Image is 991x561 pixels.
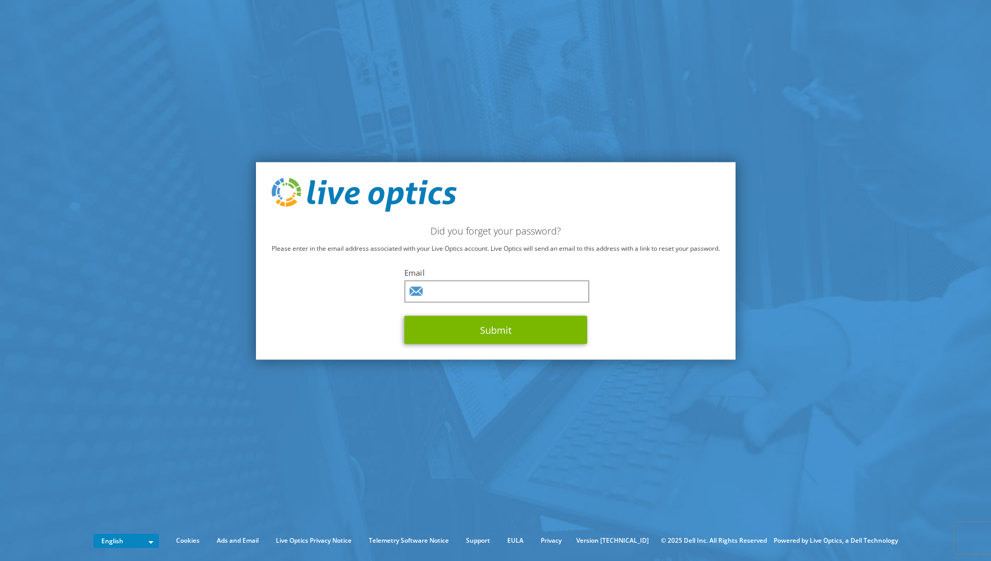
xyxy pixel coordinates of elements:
img: live_optics_svg.svg [272,178,457,212]
a: Telemetry Software Notice [361,535,457,546]
li: Powered by Live Optics, a Dell Technology [774,535,898,546]
a: Ads and Email [209,535,266,546]
a: EULA [499,535,531,546]
label: Email [404,267,587,278]
p: Please enter in the email address associated with your Live Optics account. Live Optics will send... [272,243,720,254]
button: Submit [404,316,587,344]
li: Version [TECHNICAL_ID] [571,535,654,546]
h2: Did you forget your password? [272,225,720,237]
a: Privacy [533,535,569,546]
a: Live Optics Privacy Notice [268,535,359,546]
li: © 2025 Dell Inc. All Rights Reserved [656,535,772,546]
a: Support [458,535,498,546]
a: Cookies [168,535,207,546]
